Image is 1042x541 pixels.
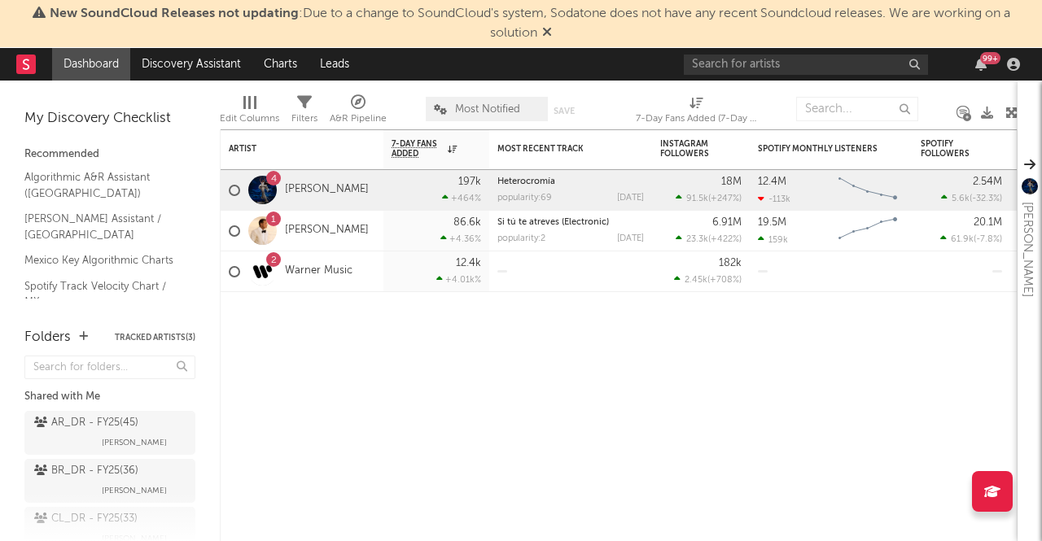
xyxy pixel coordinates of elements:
[973,177,1002,187] div: 2.54M
[24,356,195,379] input: Search for folders...
[831,170,904,211] svg: Chart title
[50,7,1010,40] span: : Due to a change to SoundCloud's system, Sodatone does not have any recent Soundcloud releases. ...
[711,235,739,244] span: +422 %
[921,139,978,159] div: Spotify Followers
[796,97,918,121] input: Search...
[291,89,317,136] div: Filters
[758,194,790,204] div: -113k
[686,235,708,244] span: 23.3k
[24,251,179,269] a: Mexico Key Algorithmic Charts
[130,48,252,81] a: Discovery Assistant
[34,509,138,529] div: CL_DR - FY25 ( 33 )
[676,193,742,203] div: ( )
[456,258,481,268] div: 12.4k
[1018,202,1037,297] div: [PERSON_NAME]
[542,27,552,40] span: Dismiss
[711,194,739,203] span: +247 %
[442,193,481,203] div: +464 %
[497,144,620,154] div: Most Recent Track
[285,224,369,238] a: [PERSON_NAME]
[24,277,179,311] a: Spotify Track Velocity Chart / MX
[34,413,138,433] div: AR_DR - FY25 ( 45 )
[285,183,369,197] a: [PERSON_NAME]
[309,48,361,81] a: Leads
[24,210,179,243] a: [PERSON_NAME] Assistant / [GEOGRAPHIC_DATA]
[52,48,130,81] a: Dashboard
[24,387,195,407] div: Shared with Me
[497,234,545,243] div: popularity: 2
[685,276,707,285] span: 2.45k
[976,235,1000,244] span: -7.8 %
[712,217,742,228] div: 6.91M
[972,194,1000,203] span: -32.3 %
[636,109,758,129] div: 7-Day Fans Added (7-Day Fans Added)
[617,234,644,243] div: [DATE]
[115,334,195,342] button: Tracked Artists(3)
[34,461,138,481] div: BR_DR - FY25 ( 36 )
[24,145,195,164] div: Recommended
[220,89,279,136] div: Edit Columns
[24,328,71,347] div: Folders
[102,433,167,452] span: [PERSON_NAME]
[50,7,299,20] span: New SoundCloud Releases not updating
[285,264,352,278] a: Warner Music
[636,89,758,136] div: 7-Day Fans Added (7-Day Fans Added)
[980,52,1000,64] div: 99 +
[831,211,904,251] svg: Chart title
[220,109,279,129] div: Edit Columns
[497,194,552,203] div: popularity: 69
[24,168,179,202] a: Algorithmic A&R Assistant ([GEOGRAPHIC_DATA])
[974,217,1002,228] div: 20.1M
[24,459,195,503] a: BR_DR - FY25(36)[PERSON_NAME]
[440,233,481,244] div: +4.36 %
[952,194,970,203] span: 5.6k
[758,144,880,154] div: Spotify Monthly Listeners
[497,177,644,186] div: Heterocromía
[951,235,974,244] span: 61.9k
[24,109,195,129] div: My Discovery Checklist
[229,144,351,154] div: Artist
[721,177,742,187] div: 18M
[453,217,481,228] div: 86.6k
[660,139,717,159] div: Instagram Followers
[554,107,575,116] button: Save
[617,194,644,203] div: [DATE]
[291,109,317,129] div: Filters
[758,177,786,187] div: 12.4M
[941,193,1002,203] div: ( )
[674,274,742,285] div: ( )
[719,258,742,268] div: 182k
[436,274,481,285] div: +4.01k %
[758,234,788,245] div: 159k
[330,109,387,129] div: A&R Pipeline
[24,411,195,455] a: AR_DR - FY25(45)[PERSON_NAME]
[392,139,444,159] span: 7-Day Fans Added
[102,481,167,500] span: [PERSON_NAME]
[710,276,739,285] span: +708 %
[497,218,644,227] div: Si tú te atreves (Electronic)
[455,104,520,115] span: Most Notified
[975,58,987,71] button: 99+
[497,177,555,186] a: Heterocromía
[252,48,309,81] a: Charts
[758,217,786,228] div: 19.5M
[497,218,609,227] a: Si tú te atreves (Electronic)
[330,89,387,136] div: A&R Pipeline
[940,233,1002,244] div: ( )
[686,194,708,203] span: 91.5k
[684,55,928,75] input: Search for artists
[458,177,481,187] div: 197k
[676,233,742,244] div: ( )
